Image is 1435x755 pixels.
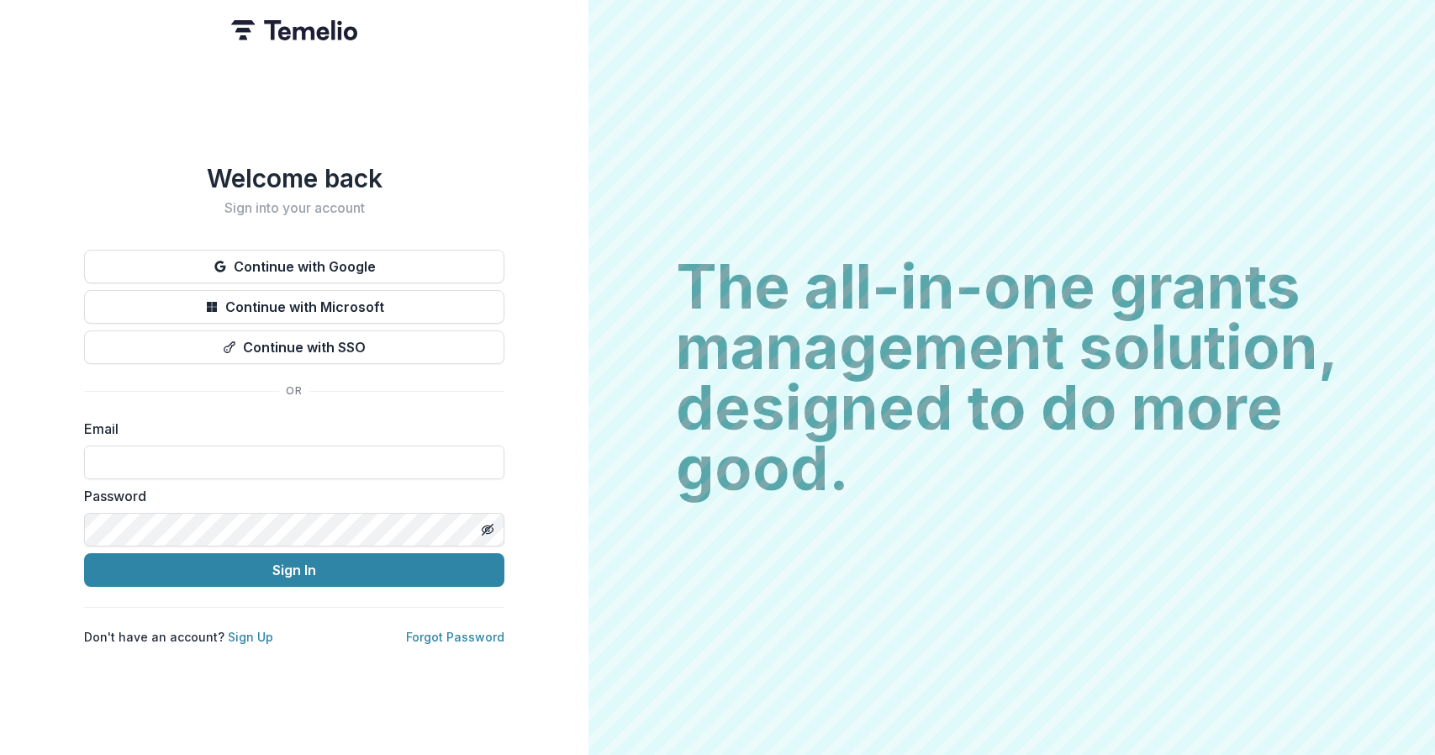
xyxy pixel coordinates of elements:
[84,486,494,506] label: Password
[84,163,504,193] h1: Welcome back
[84,419,494,439] label: Email
[231,20,357,40] img: Temelio
[228,630,273,644] a: Sign Up
[84,250,504,283] button: Continue with Google
[406,630,504,644] a: Forgot Password
[474,516,501,543] button: Toggle password visibility
[84,200,504,216] h2: Sign into your account
[84,290,504,324] button: Continue with Microsoft
[84,553,504,587] button: Sign In
[84,330,504,364] button: Continue with SSO
[84,628,273,646] p: Don't have an account?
